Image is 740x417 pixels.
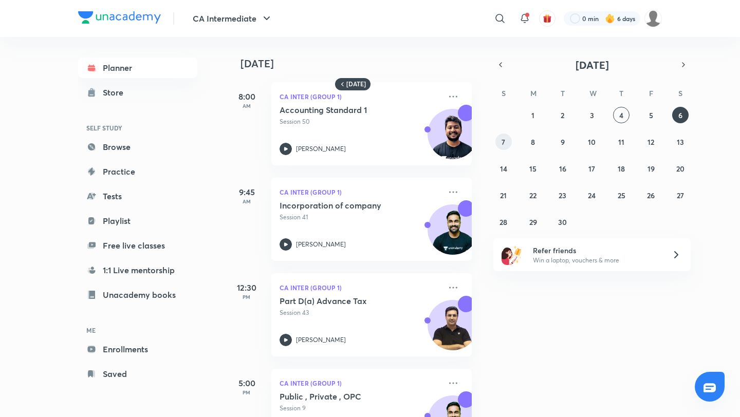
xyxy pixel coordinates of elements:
[530,88,536,98] abbr: Monday
[525,107,541,123] button: September 1, 2025
[296,335,346,345] p: [PERSON_NAME]
[618,164,625,174] abbr: September 18, 2025
[676,164,684,174] abbr: September 20, 2025
[618,137,624,147] abbr: September 11, 2025
[649,110,653,120] abbr: September 5, 2025
[280,213,441,222] p: Session 41
[588,191,596,200] abbr: September 24, 2025
[588,164,595,174] abbr: September 17, 2025
[280,281,441,294] p: CA Inter (Group 1)
[525,187,541,203] button: September 22, 2025
[280,90,441,103] p: CA Inter (Group 1)
[554,134,571,150] button: September 9, 2025
[529,164,536,174] abbr: September 15, 2025
[495,134,512,150] button: September 7, 2025
[499,217,507,227] abbr: September 28, 2025
[280,117,441,126] p: Session 50
[584,134,600,150] button: September 10, 2025
[78,119,197,137] h6: SELF STUDY
[500,191,507,200] abbr: September 21, 2025
[495,160,512,177] button: September 14, 2025
[561,110,564,120] abbr: September 2, 2025
[280,391,408,402] h5: Public , Private , OPC
[613,187,630,203] button: September 25, 2025
[500,164,507,174] abbr: September 14, 2025
[643,134,659,150] button: September 12, 2025
[280,308,441,317] p: Session 43
[346,80,366,88] h6: [DATE]
[78,161,197,182] a: Practice
[502,88,506,98] abbr: Sunday
[280,186,441,198] p: CA Inter (Group 1)
[280,296,408,306] h5: Part D(a) Advance Tax
[677,191,684,200] abbr: September 27, 2025
[649,88,653,98] abbr: Friday
[495,214,512,230] button: September 28, 2025
[502,137,505,147] abbr: September 7, 2025
[226,294,267,300] p: PM
[539,10,556,27] button: avatar
[226,198,267,204] p: AM
[533,245,659,256] h6: Refer friends
[428,306,477,355] img: Avatar
[588,137,596,147] abbr: September 10, 2025
[613,134,630,150] button: September 11, 2025
[584,187,600,203] button: September 24, 2025
[280,377,441,389] p: CA Inter (Group 1)
[78,58,197,78] a: Planner
[590,110,594,120] abbr: September 3, 2025
[428,210,477,259] img: Avatar
[647,164,655,174] abbr: September 19, 2025
[226,103,267,109] p: AM
[428,115,477,164] img: Avatar
[618,191,625,200] abbr: September 25, 2025
[525,160,541,177] button: September 15, 2025
[677,137,684,147] abbr: September 13, 2025
[103,86,129,99] div: Store
[576,58,609,72] span: [DATE]
[240,58,482,70] h4: [DATE]
[584,160,600,177] button: September 17, 2025
[644,10,662,27] img: Jyoti
[78,11,161,26] a: Company Logo
[78,364,197,384] a: Saved
[619,110,623,120] abbr: September 4, 2025
[554,187,571,203] button: September 23, 2025
[613,107,630,123] button: September 4, 2025
[672,187,689,203] button: September 27, 2025
[643,107,659,123] button: September 5, 2025
[78,339,197,359] a: Enrollments
[78,82,197,103] a: Store
[78,11,161,24] img: Company Logo
[678,88,682,98] abbr: Saturday
[561,137,565,147] abbr: September 9, 2025
[280,105,408,115] h5: Accounting Standard 1
[672,134,689,150] button: September 13, 2025
[78,321,197,339] h6: ME
[525,134,541,150] button: September 8, 2025
[561,88,565,98] abbr: Tuesday
[226,389,267,395] p: PM
[533,256,659,265] p: Win a laptop, vouchers & more
[525,214,541,230] button: September 29, 2025
[613,160,630,177] button: September 18, 2025
[643,187,659,203] button: September 26, 2025
[226,186,267,198] h5: 9:45
[554,214,571,230] button: September 30, 2025
[678,110,682,120] abbr: September 6, 2025
[531,137,535,147] abbr: September 8, 2025
[619,88,623,98] abbr: Thursday
[78,235,197,256] a: Free live classes
[226,281,267,294] h5: 12:30
[187,8,279,29] button: CA Intermediate
[531,110,534,120] abbr: September 1, 2025
[529,191,536,200] abbr: September 22, 2025
[78,137,197,157] a: Browse
[605,13,615,24] img: streak
[78,186,197,206] a: Tests
[558,217,567,227] abbr: September 30, 2025
[643,160,659,177] button: September 19, 2025
[508,58,676,72] button: [DATE]
[554,160,571,177] button: September 16, 2025
[78,211,197,231] a: Playlist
